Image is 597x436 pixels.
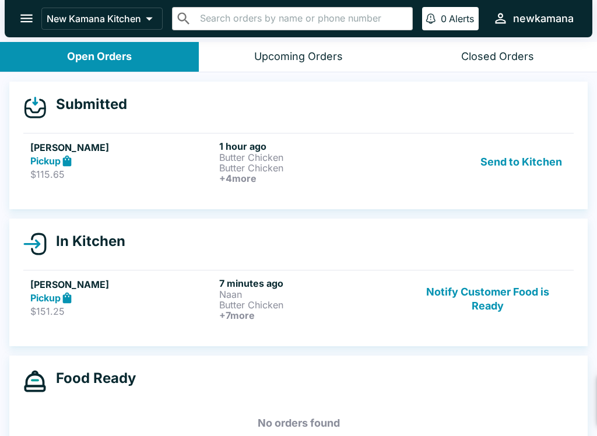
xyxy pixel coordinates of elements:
a: [PERSON_NAME]Pickup$151.257 minutes agoNaanButter Chicken+7moreNotify Customer Food is Ready [23,270,574,328]
div: Closed Orders [461,50,534,64]
h5: [PERSON_NAME] [30,277,215,291]
h4: Submitted [47,96,127,113]
h6: 1 hour ago [219,140,403,152]
a: [PERSON_NAME]Pickup$115.651 hour agoButter ChickenButter Chicken+4moreSend to Kitchen [23,133,574,191]
input: Search orders by name or phone number [196,10,408,27]
p: Naan [219,289,403,300]
p: Butter Chicken [219,152,403,163]
h6: + 7 more [219,310,403,321]
h6: 7 minutes ago [219,277,403,289]
button: Send to Kitchen [476,140,567,184]
button: Notify Customer Food is Ready [409,277,567,321]
h4: Food Ready [47,370,136,387]
p: Alerts [449,13,474,24]
h6: + 4 more [219,173,403,184]
strong: Pickup [30,292,61,304]
strong: Pickup [30,155,61,167]
h4: In Kitchen [47,233,125,250]
p: 0 [441,13,447,24]
button: newkamana [488,6,578,31]
p: Butter Chicken [219,300,403,310]
button: New Kamana Kitchen [41,8,163,30]
div: Upcoming Orders [254,50,343,64]
p: Butter Chicken [219,163,403,173]
p: $115.65 [30,168,215,180]
p: $151.25 [30,305,215,317]
button: open drawer [12,3,41,33]
div: newkamana [513,12,574,26]
p: New Kamana Kitchen [47,13,141,24]
h5: [PERSON_NAME] [30,140,215,154]
div: Open Orders [67,50,132,64]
